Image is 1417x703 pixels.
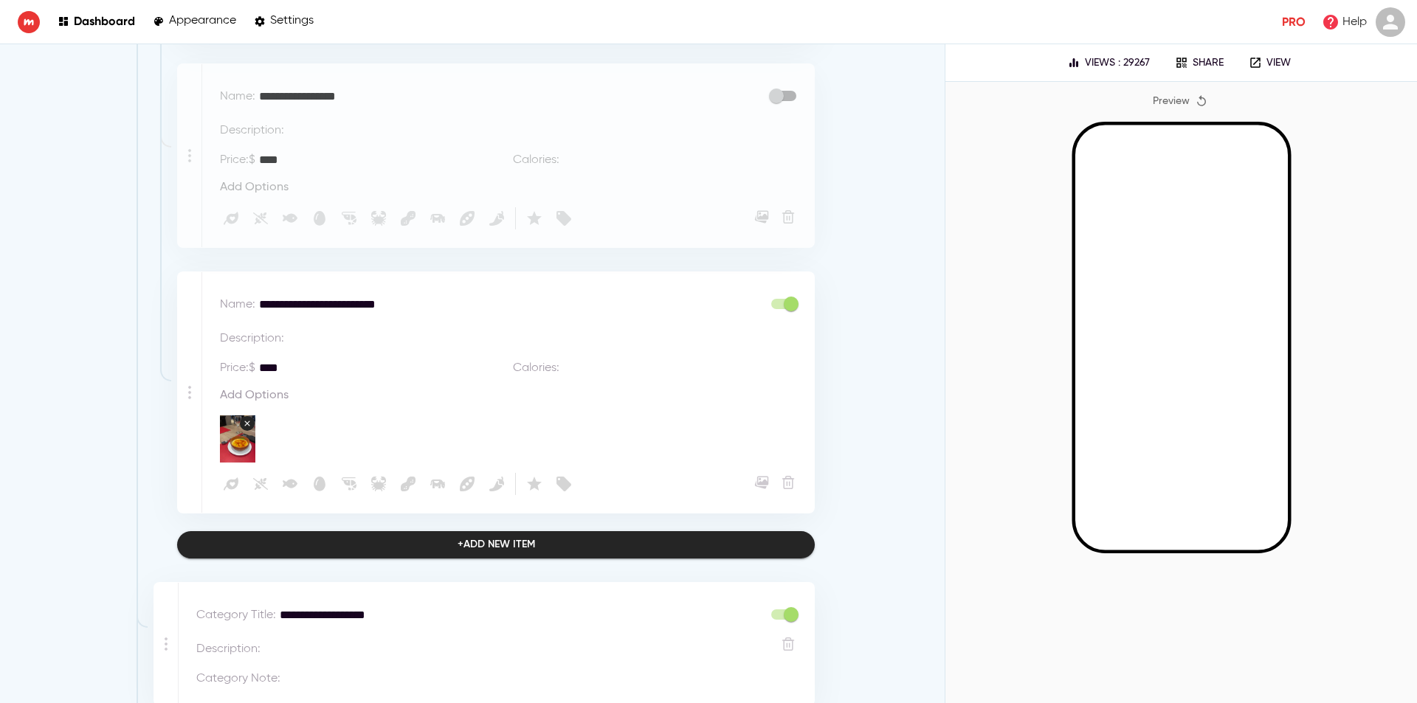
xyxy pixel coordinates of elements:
[1282,13,1306,31] p: Pro
[752,207,771,226] button: Upload Menu Image
[525,475,543,493] svg: Featured
[555,209,573,227] svg: Sale
[1266,57,1291,69] p: View
[254,12,314,32] a: Settings
[196,640,261,658] p: Description :
[458,536,535,554] div: + Add new item
[220,330,284,347] p: Description :
[169,14,236,28] p: Appearance
[196,606,276,624] p: Category Title :
[220,181,289,195] span: Add Options
[1193,57,1224,69] p: Share
[270,14,314,28] p: Settings
[1075,125,1288,550] iframe: Mobile Preview
[153,12,236,32] a: Appearance
[513,151,559,169] p: Calories :
[1317,9,1371,35] a: Help
[779,207,798,226] button: Remove
[1085,57,1150,69] p: Views : 29267
[779,473,798,492] button: Remove
[752,473,771,492] button: Upload Menu Image
[1165,52,1234,74] button: Share
[58,12,135,32] a: Dashboard
[220,151,255,169] p: Price : $
[74,14,135,28] p: Dashboard
[196,670,280,688] p: Category Note :
[220,389,289,403] span: Add Options
[1061,52,1156,74] button: Views : 29267
[220,88,255,105] p: Name :
[220,296,255,314] p: Name :
[220,122,284,139] p: Description :
[779,634,798,654] button: Delete
[513,359,559,377] p: Calories :
[220,359,255,377] p: Price : $
[1342,13,1367,31] p: Help
[1238,52,1301,74] a: View
[555,475,573,493] svg: Sale
[220,415,255,463] img: Category Item Image
[177,531,815,558] button: +Add new item
[525,209,543,227] svg: Featured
